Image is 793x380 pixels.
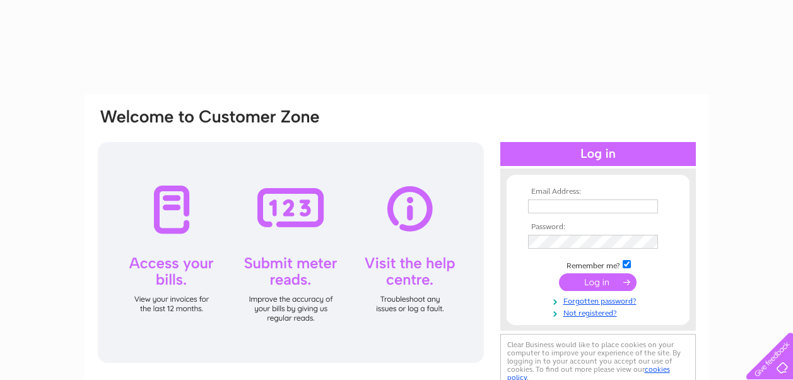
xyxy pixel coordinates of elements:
[525,223,671,232] th: Password:
[528,306,671,318] a: Not registered?
[525,187,671,196] th: Email Address:
[528,294,671,306] a: Forgotten password?
[525,258,671,271] td: Remember me?
[559,273,637,291] input: Submit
